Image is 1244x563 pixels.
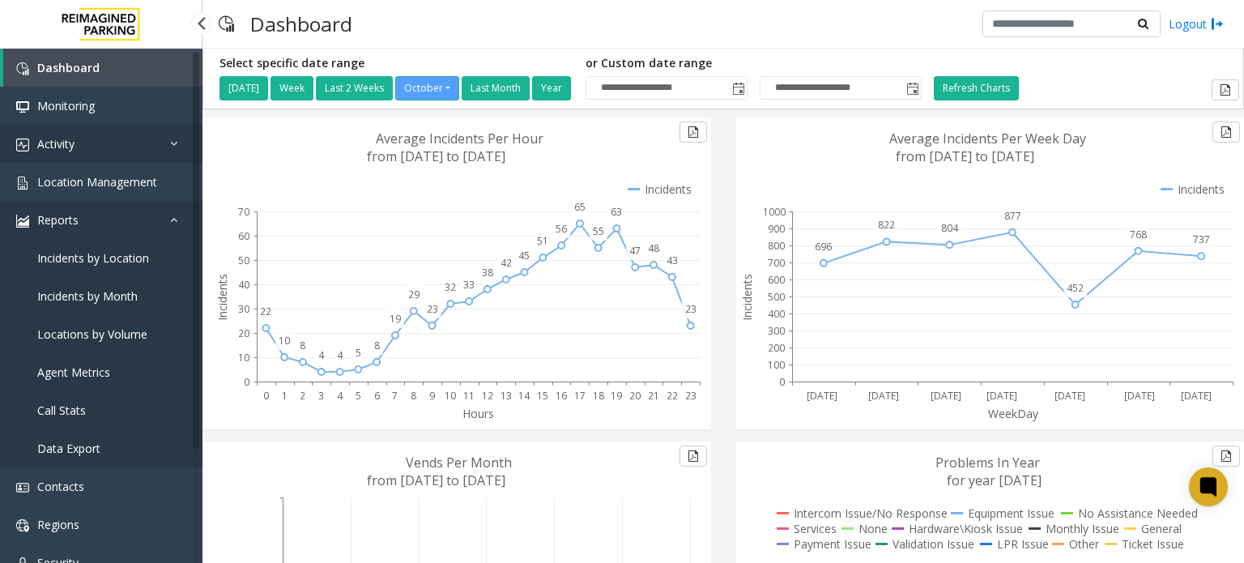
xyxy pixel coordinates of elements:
text: 43 [667,254,678,267]
text: for year [DATE] [947,471,1042,489]
text: 15 [537,389,548,403]
text: 8 [300,339,305,352]
button: October [395,76,459,100]
span: Toggle popup [729,77,747,100]
text: 22 [667,389,678,403]
text: 20 [629,389,641,403]
span: Call Stats [37,403,86,418]
text: 11 [463,389,475,403]
button: Week [271,76,313,100]
button: Export to pdf [680,122,707,143]
text: 8 [411,389,416,403]
text: 51 [537,234,548,248]
text: WeekDay [988,406,1039,421]
text: 63 [611,205,622,219]
text: 6 [374,389,380,403]
text: 50 [238,254,249,267]
text: 877 [1004,209,1021,223]
text: 38 [482,266,493,279]
text: 7 [392,389,398,403]
text: 1000 [763,205,786,219]
text: 16 [556,389,567,403]
span: Activity [37,136,75,151]
h5: Select specific date range [219,57,573,70]
text: [DATE] [807,389,837,403]
text: 65 [574,200,586,214]
text: 5 [356,346,361,360]
text: 17 [574,389,586,403]
span: Toggle popup [903,77,921,100]
span: Incidents by Location [37,250,149,266]
text: [DATE] [1181,389,1212,403]
button: Last Month [462,76,530,100]
text: 30 [238,302,249,316]
text: [DATE] [868,389,899,403]
span: Monitoring [37,98,95,113]
text: 60 [238,229,249,243]
text: 4 [337,389,343,403]
button: Export to pdf [1212,122,1240,143]
button: Refresh Charts [934,76,1019,100]
text: 696 [815,240,832,254]
text: 13 [501,389,512,403]
text: 5 [356,389,361,403]
text: 2 [300,389,305,403]
text: 29 [408,288,420,301]
text: 40 [238,278,249,292]
text: 768 [1130,228,1147,241]
text: [DATE] [986,389,1017,403]
img: 'icon' [16,481,29,494]
img: 'icon' [16,100,29,113]
a: Dashboard [3,49,202,87]
button: Last 2 Weeks [316,76,393,100]
text: 400 [768,307,785,321]
text: 4 [318,348,325,362]
span: Dashboard [37,60,100,75]
text: 1 [282,389,288,403]
text: Incidents [215,274,230,321]
text: 0 [263,389,269,403]
img: 'icon' [16,519,29,532]
text: [DATE] [1124,389,1155,403]
text: 22 [260,305,271,318]
text: 500 [768,290,785,304]
img: 'icon' [16,62,29,75]
text: 55 [593,224,604,238]
text: 700 [768,256,785,270]
text: 10 [238,351,249,365]
span: Agent Metrics [37,365,110,380]
text: 18 [593,389,604,403]
text: Average Incidents Per Week Day [889,130,1086,147]
a: Logout [1169,15,1224,32]
text: Vends Per Month [406,454,512,471]
span: Contacts [37,479,84,494]
text: 21 [648,389,659,403]
text: 8 [374,339,380,352]
button: Export to pdf [680,446,707,467]
text: 56 [556,222,567,236]
text: 0 [779,375,785,389]
text: 600 [768,273,785,287]
text: 900 [768,222,785,236]
button: Export to pdf [1212,446,1240,467]
text: [DATE] [931,389,961,403]
text: 800 [768,239,785,253]
img: 'icon' [16,215,29,228]
text: 23 [685,389,697,403]
span: Location Management [37,174,157,190]
text: 47 [629,244,641,258]
span: Locations by Volume [37,326,147,342]
span: Incidents by Month [37,288,138,304]
text: 19 [390,312,401,326]
text: 70 [238,205,249,219]
text: 10 [279,334,290,348]
text: [DATE] [1054,389,1085,403]
text: Hours [462,406,494,421]
text: Incidents [739,274,755,321]
text: 822 [878,218,895,232]
text: 14 [518,389,530,403]
text: 45 [518,249,530,262]
text: 300 [768,324,785,338]
text: from [DATE] to [DATE] [896,147,1034,165]
h3: Dashboard [242,4,360,44]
